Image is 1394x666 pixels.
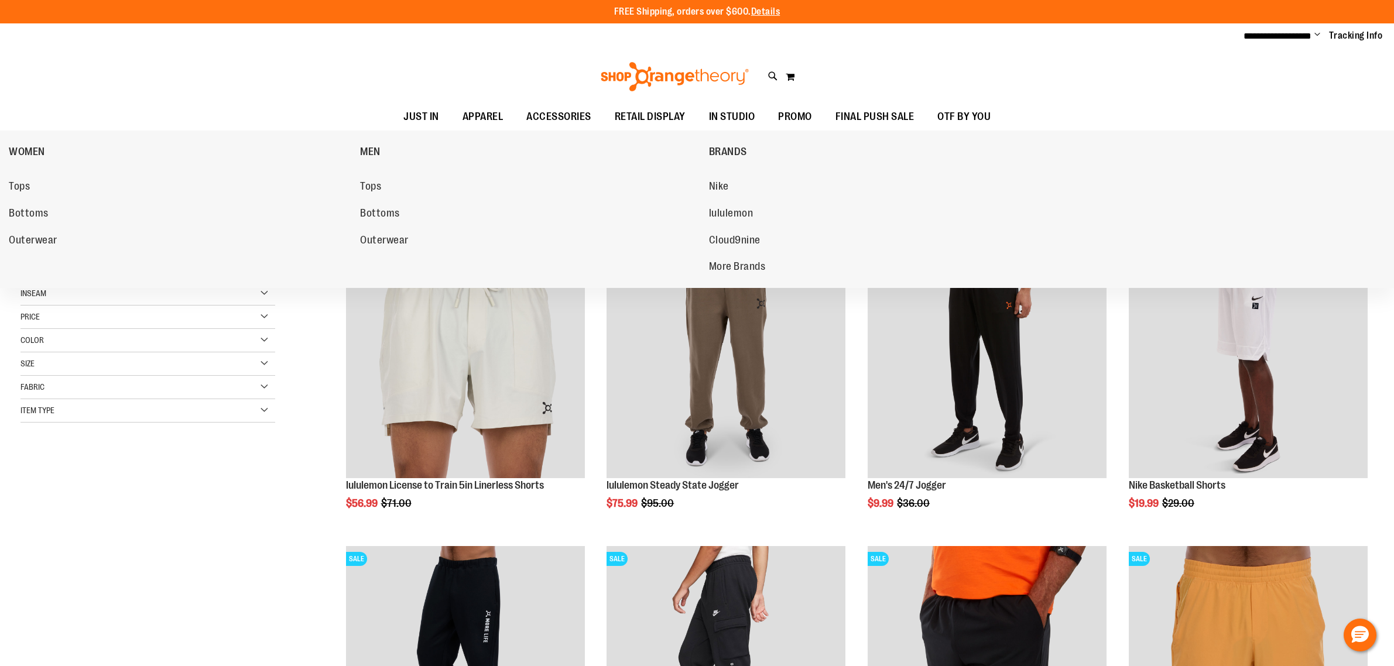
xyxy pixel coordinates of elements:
span: SALE [346,552,367,566]
span: lululemon [709,207,753,222]
span: Price [20,312,40,321]
span: Bottoms [360,207,400,222]
span: PROMO [778,104,812,130]
span: APPAREL [463,104,504,130]
span: Item Type [20,406,54,415]
span: Color [20,335,44,345]
div: product [340,234,591,539]
a: BRANDS [709,136,1054,167]
button: Account menu [1314,30,1320,42]
span: BRANDS [709,146,747,160]
span: $56.99 [346,497,379,509]
div: product [1123,234,1374,539]
a: WOMEN [9,136,354,167]
a: Product image for 24/7 JoggerSALE [868,239,1107,480]
span: $9.99 [868,497,895,509]
a: lululemon Steady State JoggerSALE [607,239,845,480]
a: lululemon Steady State Jogger [607,479,739,491]
div: product [862,234,1112,539]
div: product [601,234,851,539]
img: Shop Orangetheory [599,62,751,91]
img: Product image for Nike Basketball Shorts [1129,239,1368,478]
span: SALE [607,552,628,566]
a: PROMO [766,104,824,131]
img: lululemon Steady State Jogger [607,239,845,478]
span: Tops [360,180,381,195]
span: IN STUDIO [709,104,755,130]
a: Details [751,6,780,17]
a: IN STUDIO [697,104,767,131]
a: JUST IN [392,104,451,131]
span: $71.00 [381,497,413,509]
span: FINAL PUSH SALE [835,104,915,130]
a: lululemon License to Train 5in Linerless ShortsSALE [346,239,585,480]
a: Tracking Info [1329,29,1383,42]
a: OTF BY YOU [926,104,1002,131]
span: Fabric [20,382,44,392]
img: lululemon License to Train 5in Linerless Shorts [346,239,585,478]
span: RETAIL DISPLAY [615,104,686,130]
a: Product image for Nike Basketball Shorts [1129,239,1368,480]
span: MEN [360,146,381,160]
span: $29.00 [1162,497,1196,509]
a: Men's 24/7 Jogger [868,479,946,491]
a: ACCESSORIES [515,104,603,131]
span: JUST IN [403,104,439,130]
span: Bottoms [9,207,49,222]
span: SALE [1129,552,1150,566]
button: Hello, have a question? Let’s chat. [1344,619,1376,651]
span: $36.00 [897,497,931,509]
a: APPAREL [451,104,515,130]
span: Size [20,359,35,368]
span: $95.00 [641,497,676,509]
span: ACCESSORIES [526,104,591,130]
span: SALE [868,552,889,566]
span: Outerwear [360,234,409,249]
span: Inseam [20,289,46,298]
span: Cloud9nine [709,234,761,249]
span: $75.99 [607,497,639,509]
a: MEN [360,136,703,167]
a: Nike Basketball Shorts [1129,479,1225,491]
span: OTF BY YOU [937,104,991,130]
span: WOMEN [9,146,45,160]
img: Product image for 24/7 Jogger [868,239,1107,478]
a: lululemon License to Train 5in Linerless Shorts [346,479,544,491]
a: RETAIL DISPLAY [603,104,697,131]
span: Nike [709,180,729,195]
span: Tops [9,180,30,195]
span: $19.99 [1129,497,1160,509]
span: More Brands [709,260,766,275]
span: Outerwear [9,234,57,249]
p: FREE Shipping, orders over $600. [614,5,780,19]
a: FINAL PUSH SALE [824,104,926,131]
